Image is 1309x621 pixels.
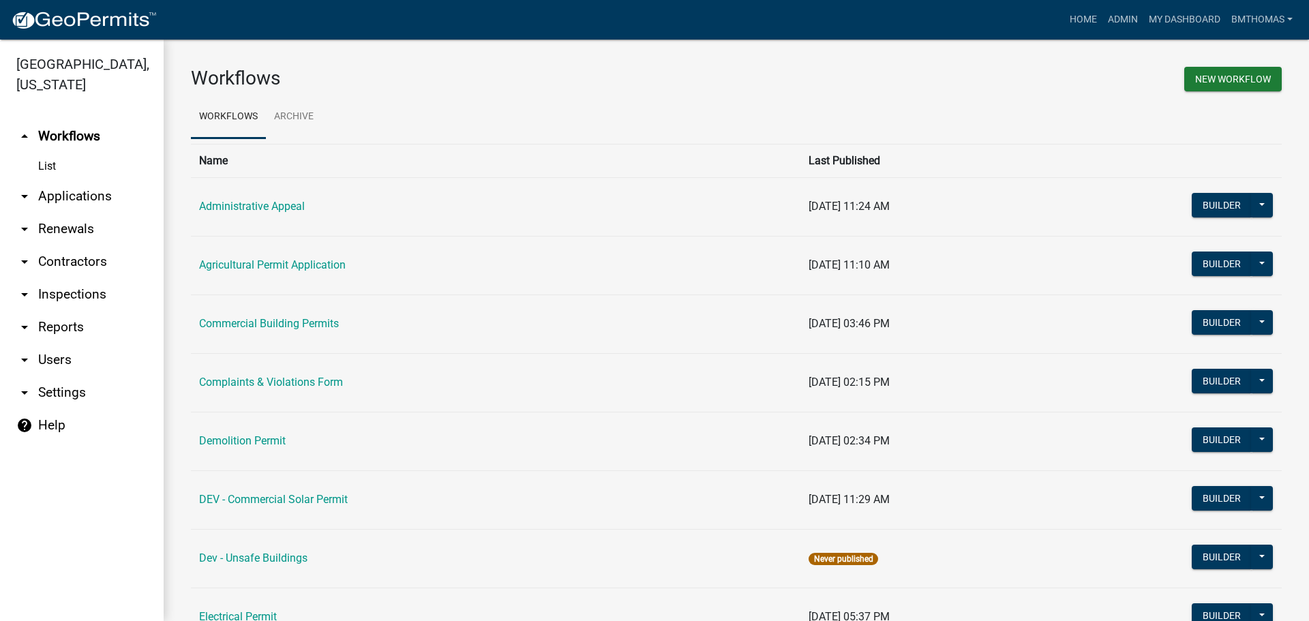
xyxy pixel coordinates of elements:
i: arrow_drop_down [16,254,33,270]
button: Builder [1192,486,1252,511]
a: Agricultural Permit Application [199,258,346,271]
button: Builder [1192,427,1252,452]
i: arrow_drop_down [16,221,33,237]
a: My Dashboard [1143,7,1226,33]
th: Name [191,144,800,177]
a: Commercial Building Permits [199,317,339,330]
i: arrow_drop_up [16,128,33,145]
a: Home [1064,7,1102,33]
span: [DATE] 11:29 AM [809,493,890,506]
span: [DATE] 02:15 PM [809,376,890,389]
i: arrow_drop_down [16,188,33,205]
button: Builder [1192,252,1252,276]
i: arrow_drop_down [16,286,33,303]
a: Administrative Appeal [199,200,305,213]
th: Last Published [800,144,1039,177]
a: Admin [1102,7,1143,33]
a: bmthomas [1226,7,1298,33]
a: DEV - Commercial Solar Permit [199,493,348,506]
i: help [16,417,33,434]
a: Dev - Unsafe Buildings [199,551,307,564]
button: New Workflow [1184,67,1282,91]
button: Builder [1192,310,1252,335]
span: Never published [809,553,877,565]
span: [DATE] 03:46 PM [809,317,890,330]
a: Archive [266,95,322,139]
i: arrow_drop_down [16,319,33,335]
h3: Workflows [191,67,726,90]
i: arrow_drop_down [16,352,33,368]
span: [DATE] 11:10 AM [809,258,890,271]
a: Demolition Permit [199,434,286,447]
a: Complaints & Violations Form [199,376,343,389]
button: Builder [1192,369,1252,393]
span: [DATE] 02:34 PM [809,434,890,447]
i: arrow_drop_down [16,384,33,401]
span: [DATE] 11:24 AM [809,200,890,213]
button: Builder [1192,545,1252,569]
a: Workflows [191,95,266,139]
button: Builder [1192,193,1252,217]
